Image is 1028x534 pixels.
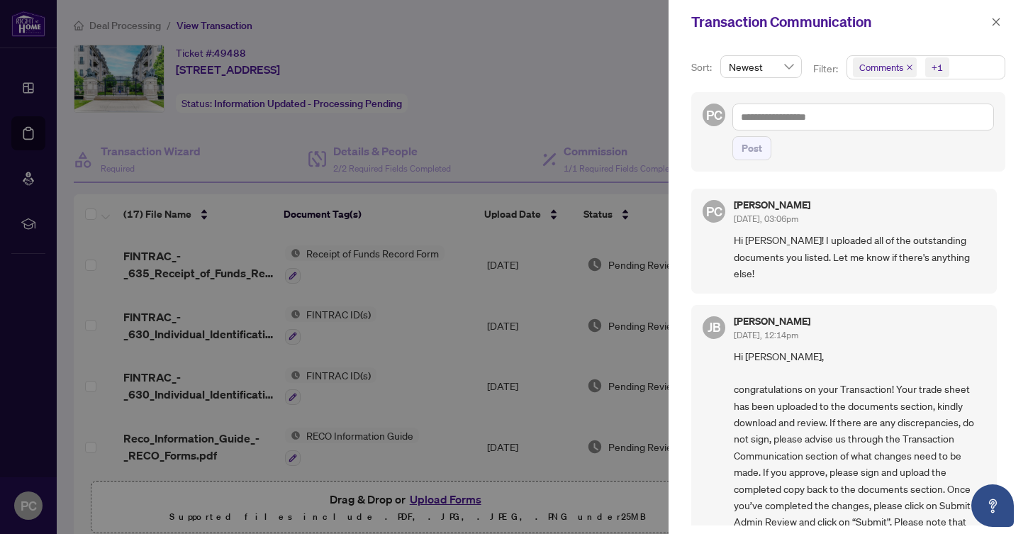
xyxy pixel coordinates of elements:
h5: [PERSON_NAME] [734,200,810,210]
div: Transaction Communication [691,11,987,33]
span: Hi [PERSON_NAME]! I uploaded all of the outstanding documents you listed. Let me know if there's ... [734,232,985,282]
span: close [991,17,1001,27]
span: JB [708,317,721,337]
div: +1 [932,60,943,74]
button: Post [732,136,771,160]
span: close [906,64,913,71]
span: PC [706,105,722,125]
h5: [PERSON_NAME] [734,316,810,326]
span: [DATE], 12:14pm [734,330,798,340]
span: Newest [729,56,793,77]
span: [DATE], 03:06pm [734,213,798,224]
p: Sort: [691,60,715,75]
p: Filter: [813,61,840,77]
button: Open asap [971,484,1014,527]
span: Comments [859,60,903,74]
span: Comments [853,57,917,77]
span: PC [706,201,722,221]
